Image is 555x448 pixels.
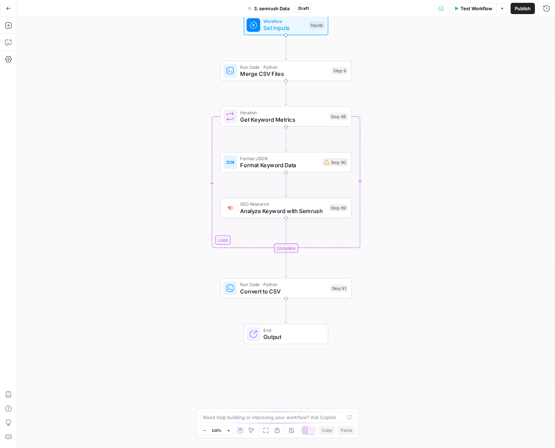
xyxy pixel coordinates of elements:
[461,5,492,12] span: Test Workflow
[341,427,352,434] span: Paste
[330,285,348,292] div: Step 91
[254,5,289,12] span: 3. semrush Data
[285,172,287,197] g: Edge from step_90 to step_89
[285,127,287,151] g: Edge from step_88 to step_90
[240,287,327,296] span: Convert to CSV
[285,35,287,60] g: Edge from start to step_9
[220,324,352,344] div: EndOutput
[263,327,321,334] span: End
[338,426,355,435] button: Paste
[220,106,352,127] div: LoopIterationGet Keyword MetricsStep 88
[240,161,319,169] span: Format Keyword Data
[329,204,348,212] div: Step 89
[240,281,327,288] span: Run Code · Python
[285,298,287,323] g: Edge from step_91 to end
[220,278,352,299] div: Run Code · PythonConvert to CSVStep 91
[263,18,305,25] span: Workflow
[285,81,287,105] g: Edge from step_9 to step_88
[220,243,352,253] div: Complete
[298,5,309,12] span: Draft
[240,63,328,70] span: Run Code · Python
[240,109,325,116] span: Iteration
[263,24,305,32] span: Set Inputs
[226,204,234,212] img: v3j4otw2j2lxnxfkcl44e66h4fup
[332,67,348,75] div: Step 9
[220,198,352,218] div: SEO ResearchAnalyze Keyword with SemrushStep 89
[285,253,287,278] g: Edge from step_88-iteration-end to step_91
[329,113,348,120] div: Step 88
[240,69,328,78] span: Merge CSV Files
[450,3,496,14] button: Test Workflow
[220,61,352,81] div: Run Code · PythonMerge CSV FilesStep 9
[309,21,324,29] div: Inputs
[220,15,352,35] div: WorkflowSet InputsInputs
[243,3,294,14] button: 3. semrush Data
[274,243,298,253] div: Complete
[515,5,531,12] span: Publish
[322,427,332,434] span: Copy
[240,201,325,207] span: SEO Research
[240,115,325,124] span: Get Keyword Metrics
[319,426,335,435] button: Copy
[240,207,325,215] span: Analyze Keyword with Semrush
[212,428,221,433] span: 120%
[220,152,352,172] div: Format JSONFormat Keyword DataStep 90
[322,158,348,167] div: Step 90
[263,333,321,341] span: Output
[511,3,535,14] button: Publish
[240,155,319,162] span: Format JSON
